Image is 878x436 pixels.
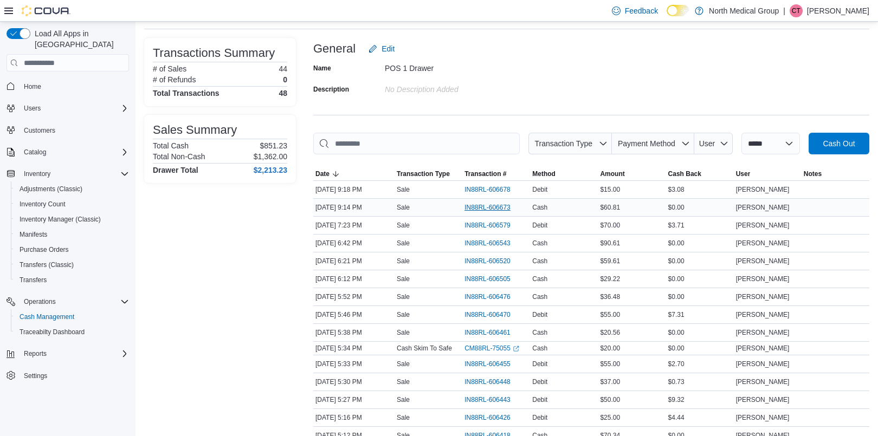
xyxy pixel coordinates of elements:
[397,275,410,283] p: Sale
[600,292,620,301] span: $36.48
[20,313,74,321] span: Cash Management
[666,411,734,424] div: $4.44
[736,292,790,301] span: [PERSON_NAME]
[464,393,521,406] button: IN88RL-606443
[15,183,87,196] a: Adjustments (Classic)
[15,228,51,241] a: Manifests
[666,342,734,355] div: $0.00
[736,185,790,194] span: [PERSON_NAME]
[313,42,356,55] h3: General
[20,102,129,115] span: Users
[464,310,511,319] span: IN88RL-606470
[30,28,129,50] span: Load All Apps in [GEOGRAPHIC_DATA]
[736,413,790,422] span: [PERSON_NAME]
[464,185,511,194] span: IN88RL-606678
[20,245,69,254] span: Purchase Orders
[22,5,70,16] img: Cova
[666,375,734,388] div: $0.73
[464,344,519,353] a: CM88RL-75055External link
[24,349,47,358] span: Reports
[2,368,133,383] button: Settings
[2,78,133,94] button: Home
[397,328,410,337] p: Sale
[736,203,790,212] span: [PERSON_NAME]
[11,197,133,212] button: Inventory Count
[530,167,598,180] button: Method
[397,395,410,404] p: Sale
[464,219,521,232] button: IN88RL-606579
[11,181,133,197] button: Adjustments (Classic)
[20,146,50,159] button: Catalog
[397,413,410,422] p: Sale
[260,141,287,150] p: $851.23
[625,5,658,16] span: Feedback
[792,4,800,17] span: CT
[20,261,74,269] span: Transfers (Classic)
[283,75,287,84] p: 0
[736,275,790,283] span: [PERSON_NAME]
[666,201,734,214] div: $0.00
[20,347,51,360] button: Reports
[15,274,51,287] a: Transfers
[736,257,790,265] span: [PERSON_NAME]
[600,413,620,422] span: $25.00
[532,378,547,386] span: Debit
[667,16,667,17] span: Dark Mode
[532,310,547,319] span: Debit
[20,369,129,382] span: Settings
[313,290,395,303] div: [DATE] 5:52 PM
[464,237,521,250] button: IN88RL-606543
[532,203,547,212] span: Cash
[11,212,133,227] button: Inventory Manager (Classic)
[668,170,701,178] span: Cash Back
[11,227,133,242] button: Manifests
[598,167,666,180] button: Amount
[20,123,129,137] span: Customers
[666,308,734,321] div: $7.31
[464,378,511,386] span: IN88RL-606448
[313,308,395,321] div: [DATE] 5:46 PM
[600,275,620,283] span: $29.22
[313,167,395,180] button: Date
[600,221,620,230] span: $70.00
[532,275,547,283] span: Cash
[600,344,620,353] span: $20.00
[783,4,785,17] p: |
[397,185,410,194] p: Sale
[736,378,790,386] span: [PERSON_NAME]
[397,170,450,178] span: Transaction Type
[532,360,547,368] span: Debit
[20,295,129,308] span: Operations
[20,369,51,382] a: Settings
[153,75,196,84] h6: # of Refunds
[20,347,129,360] span: Reports
[532,221,547,230] span: Debit
[736,310,790,319] span: [PERSON_NAME]
[2,166,133,181] button: Inventory
[464,292,511,301] span: IN88RL-606476
[736,170,751,178] span: User
[666,290,734,303] div: $0.00
[464,411,521,424] button: IN88RL-606426
[823,138,855,149] span: Cash Out
[528,133,612,154] button: Transaction Type
[667,5,689,16] input: Dark Mode
[20,79,129,93] span: Home
[11,309,133,324] button: Cash Management
[532,170,556,178] span: Method
[153,89,219,97] h4: Total Transactions
[153,166,198,174] h4: Drawer Total
[464,275,511,283] span: IN88RL-606505
[666,393,734,406] div: $9.32
[804,170,822,178] span: Notes
[709,4,779,17] p: North Medical Group
[2,346,133,361] button: Reports
[736,360,790,368] span: [PERSON_NAME]
[315,170,330,178] span: Date
[313,393,395,406] div: [DATE] 5:27 PM
[464,290,521,303] button: IN88RL-606476
[15,258,78,271] a: Transfers (Classic)
[666,272,734,285] div: $0.00
[809,133,869,154] button: Cash Out
[2,101,133,116] button: Users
